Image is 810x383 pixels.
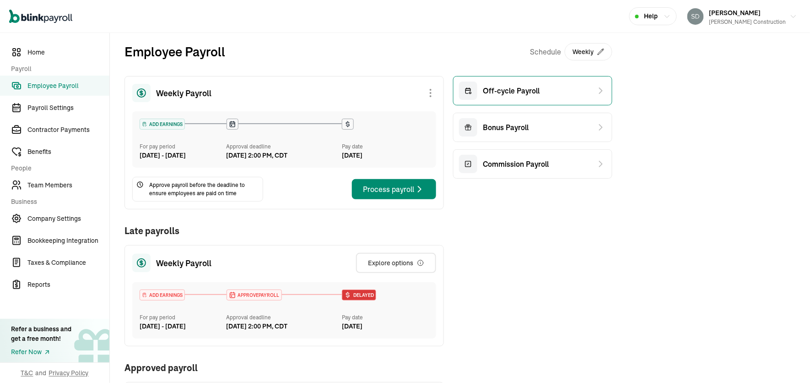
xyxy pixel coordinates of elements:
[227,322,288,331] div: [DATE] 2:00 PM, CDT
[149,181,259,197] span: Approve payroll before the deadline to ensure employees are paid on time
[764,339,810,383] iframe: Chat Widget
[483,85,540,96] span: Off-cycle Payroll
[227,142,339,151] div: Approval deadline
[140,322,227,331] div: [DATE] - [DATE]
[227,313,339,322] div: Approval deadline
[363,184,425,195] div: Process payroll
[356,253,436,273] button: Explore options
[342,313,429,322] div: Pay date
[27,81,109,91] span: Employee Payroll
[342,322,429,331] div: [DATE]
[565,43,612,60] button: Weekly
[124,42,225,61] h2: Employee Payroll
[483,159,549,170] span: Commission Payroll
[21,368,33,378] span: T&C
[684,5,801,28] button: [PERSON_NAME][PERSON_NAME] Construction
[27,280,109,290] span: Reports
[9,3,72,30] nav: Global
[27,181,109,190] span: Team Members
[27,258,109,268] span: Taxes & Compliance
[124,361,444,375] h1: Approved payroll
[140,119,184,129] div: ADD EARNINGS
[27,147,109,157] span: Benefits
[27,103,109,113] span: Payroll Settings
[27,236,109,246] span: Bookkeeping Integration
[140,142,227,151] div: For pay period
[352,179,436,199] button: Process payroll
[11,324,71,344] div: Refer a business and get a free month!
[483,122,529,133] span: Bonus Payroll
[27,125,109,135] span: Contractor Payments
[342,151,429,160] div: [DATE]
[368,258,424,268] div: Explore options
[140,151,227,160] div: [DATE] - [DATE]
[236,292,280,299] span: APPROVE PAYROLL
[140,313,227,322] div: For pay period
[530,42,612,61] div: Schedule
[11,164,104,173] span: People
[709,18,786,26] div: [PERSON_NAME] Construction
[27,48,109,57] span: Home
[709,9,761,17] span: [PERSON_NAME]
[227,151,288,160] div: [DATE] 2:00 PM, CDT
[49,368,89,378] span: Privacy Policy
[140,290,184,300] div: ADD EARNINGS
[124,224,179,238] h1: Late payrolls
[629,7,677,25] button: Help
[351,292,374,299] span: Delayed
[11,347,71,357] a: Refer Now
[156,257,211,269] span: Weekly Payroll
[156,87,211,99] span: Weekly Payroll
[11,197,104,207] span: Business
[342,142,429,151] div: Pay date
[27,214,109,224] span: Company Settings
[11,64,104,74] span: Payroll
[644,11,658,21] span: Help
